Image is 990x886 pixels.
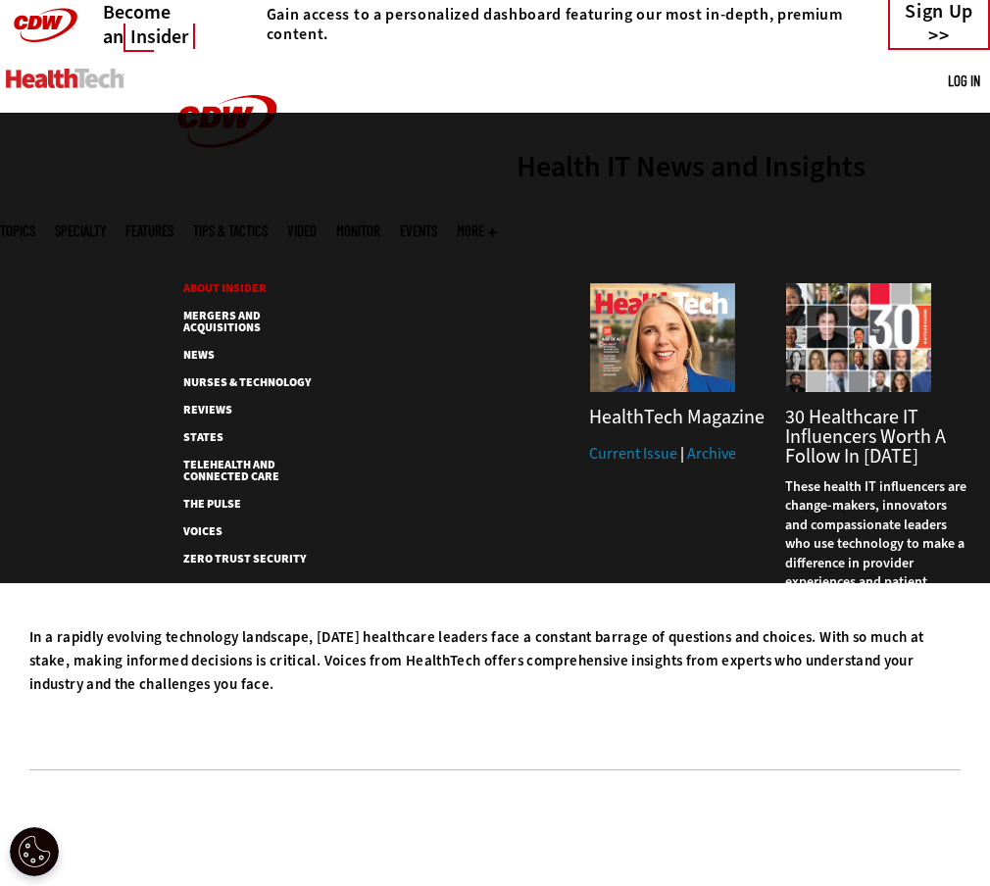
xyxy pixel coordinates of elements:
a: Zero Trust Security [183,553,350,565]
a: Nurses & Technology [183,376,330,388]
a: Voices [183,525,330,537]
p: These health IT influencers are change-makers, innovators and compassionate leaders who use techn... [785,477,972,612]
a: Mergers and Acquisitions [183,310,330,333]
div: Cookie Settings [10,827,59,876]
img: Summer 2025 cover [589,282,736,393]
a: About Insider [183,282,330,294]
a: Reviews [183,404,330,416]
img: collage of influencers [785,282,932,393]
a: 30 Healthcare IT Influencers Worth a Follow in [DATE] [785,404,946,469]
a: Log in [948,72,980,89]
button: Open Preferences [10,827,59,876]
a: States [183,431,330,443]
img: Home [6,69,124,88]
a: Archive [687,443,736,464]
span: Insider [124,24,195,52]
img: Home [154,49,301,194]
h3: HealthTech Magazine [589,408,776,427]
a: Current Issue [589,443,677,464]
a: Telehealth and Connected Care [183,459,330,482]
h4: Gain access to a personalized dashboard featuring our most in-depth, premium content. [267,5,868,44]
a: Gain access to a personalized dashboard featuring our most in-depth, premium content. [257,5,868,44]
a: The Pulse [183,498,330,510]
div: User menu [948,71,980,91]
span: | [680,443,684,464]
a: News [183,349,330,361]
